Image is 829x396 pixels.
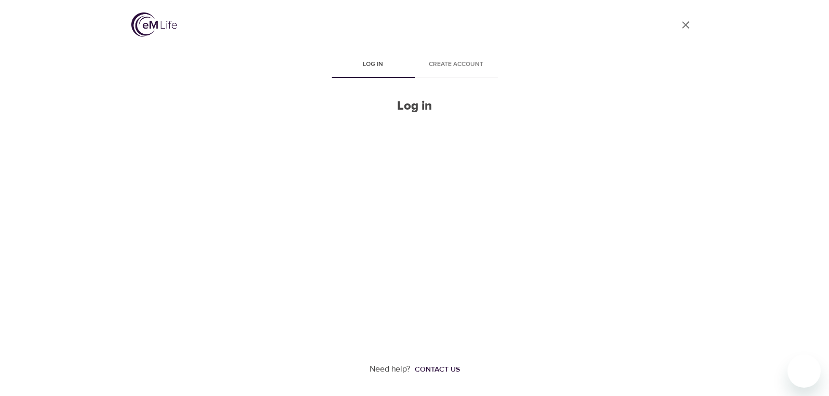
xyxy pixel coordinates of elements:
[415,364,460,375] div: Contact us
[131,12,177,37] img: logo
[370,363,411,375] p: Need help?
[332,99,498,114] h2: Log in
[673,12,698,37] a: close
[338,59,409,70] span: Log in
[411,364,460,375] a: Contact us
[332,53,498,78] div: disabled tabs example
[421,59,492,70] span: Create account
[787,354,821,388] iframe: Button to launch messaging window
